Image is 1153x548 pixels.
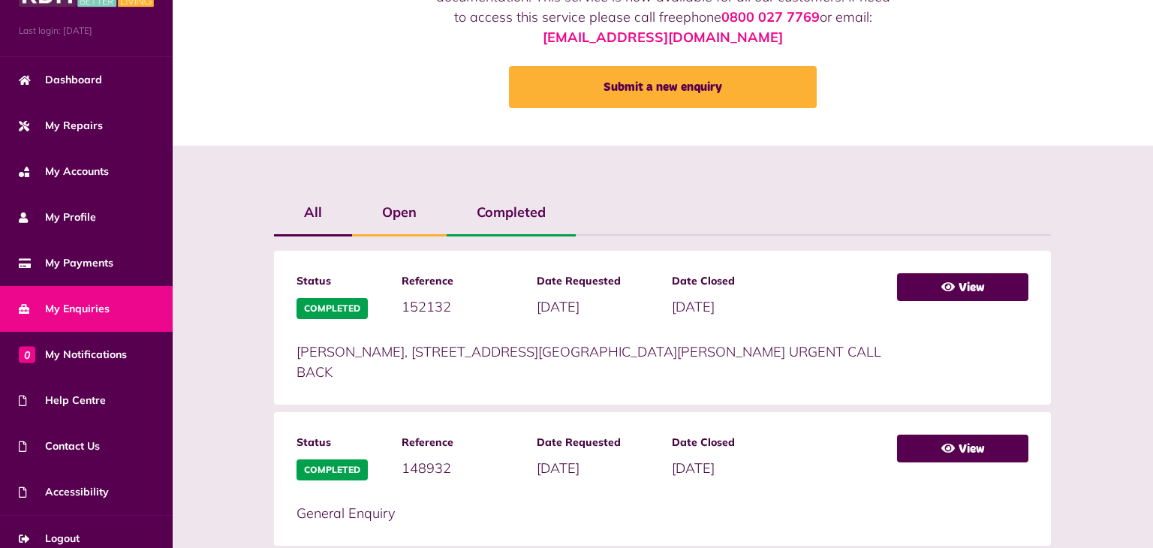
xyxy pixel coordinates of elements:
[402,273,522,289] span: Reference
[672,459,715,477] span: [DATE]
[543,29,783,46] a: [EMAIL_ADDRESS][DOMAIN_NAME]
[19,346,35,363] span: 0
[537,273,657,289] span: Date Requested
[19,209,96,225] span: My Profile
[352,191,447,234] label: Open
[402,298,451,315] span: 152132
[509,66,817,108] a: Submit a new enquiry
[19,393,106,408] span: Help Centre
[19,484,109,500] span: Accessibility
[297,459,368,480] span: Completed
[672,273,792,289] span: Date Closed
[672,298,715,315] span: [DATE]
[721,8,820,26] a: 0800 027 7769
[19,531,80,546] span: Logout
[297,342,882,382] p: [PERSON_NAME], [STREET_ADDRESS][GEOGRAPHIC_DATA][PERSON_NAME] URGENT CALL BACK
[297,435,387,450] span: Status
[19,438,100,454] span: Contact Us
[297,298,368,319] span: Completed
[19,24,154,38] span: Last login: [DATE]
[537,435,657,450] span: Date Requested
[19,301,110,317] span: My Enquiries
[19,255,113,271] span: My Payments
[537,459,580,477] span: [DATE]
[897,273,1028,301] a: View
[274,191,352,234] label: All
[897,435,1028,462] a: View
[297,503,882,523] p: General Enquiry
[19,164,109,179] span: My Accounts
[537,298,580,315] span: [DATE]
[672,435,792,450] span: Date Closed
[402,435,522,450] span: Reference
[447,191,576,234] label: Completed
[297,273,387,289] span: Status
[19,72,102,88] span: Dashboard
[19,118,103,134] span: My Repairs
[402,459,451,477] span: 148932
[19,347,127,363] span: My Notifications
